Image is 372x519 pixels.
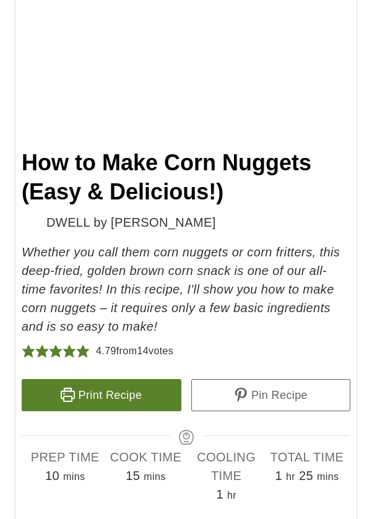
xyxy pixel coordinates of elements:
span: Rate this recipe 4 out of 5 stars [63,342,76,360]
span: 4.79 [96,346,116,356]
em: Whether you call them corn nuggets or corn fritters, this deep-fried, golden brown corn snack is ... [22,245,340,333]
a: Pin Recipe [191,379,351,411]
span: DWELL by [PERSON_NAME] [46,213,216,232]
span: Rate this recipe 1 out of 5 stars [22,342,35,360]
span: 15 [126,469,140,482]
span: Total Time [267,448,347,466]
a: Print Recipe [22,379,181,411]
span: 1 [216,487,223,501]
span: Cooling Time [186,448,267,485]
span: mins [144,471,165,482]
span: hr [286,471,295,482]
div: from votes [96,342,173,360]
span: 25 [299,469,313,482]
span: Rate this recipe 2 out of 5 stars [35,342,49,360]
span: Prep Time [25,448,105,466]
span: How to Make Corn Nuggets (Easy & Delicious!) [22,150,311,204]
span: Rate this recipe 5 out of 5 stars [76,342,90,360]
span: Rate this recipe 3 out of 5 stars [49,342,63,360]
span: hr [227,490,236,500]
span: 1 [275,469,282,482]
span: Cook Time [105,448,186,466]
span: 14 [137,346,149,356]
span: mins [317,471,339,482]
span: 10 [45,469,59,482]
span: mins [63,471,85,482]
